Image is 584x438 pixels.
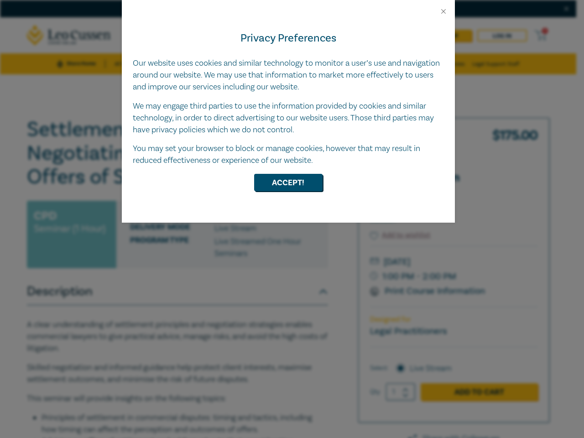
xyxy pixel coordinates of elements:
button: Close [439,7,448,16]
p: You may set your browser to block or manage cookies, however that may result in reduced effective... [133,143,444,167]
p: We may engage third parties to use the information provided by cookies and similar technology, in... [133,100,444,136]
p: Our website uses cookies and similar technology to monitor a user’s use and navigation around our... [133,57,444,93]
button: Accept! [254,174,323,191]
h4: Privacy Preferences [133,30,444,47]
